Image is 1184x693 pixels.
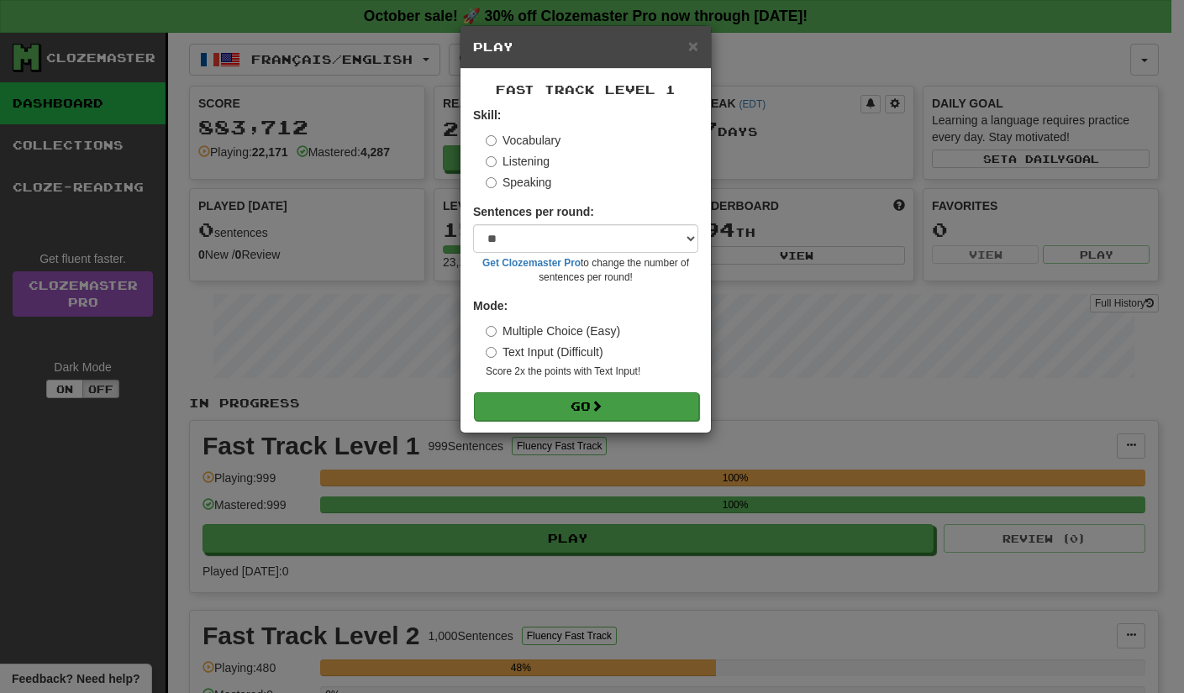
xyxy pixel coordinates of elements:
[486,344,603,360] label: Text Input (Difficult)
[474,392,699,421] button: Go
[473,256,698,285] small: to change the number of sentences per round!
[473,203,594,220] label: Sentences per round:
[688,37,698,55] button: Close
[486,365,698,379] small: Score 2x the points with Text Input !
[486,323,620,339] label: Multiple Choice (Easy)
[486,174,551,191] label: Speaking
[688,36,698,55] span: ×
[482,257,581,269] a: Get Clozemaster Pro
[486,177,497,188] input: Speaking
[486,326,497,337] input: Multiple Choice (Easy)
[486,156,497,167] input: Listening
[486,135,497,146] input: Vocabulary
[486,153,550,170] label: Listening
[473,299,508,312] strong: Mode:
[473,39,698,55] h5: Play
[496,82,676,97] span: Fast Track Level 1
[486,347,497,358] input: Text Input (Difficult)
[473,108,501,122] strong: Skill:
[486,132,560,149] label: Vocabulary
